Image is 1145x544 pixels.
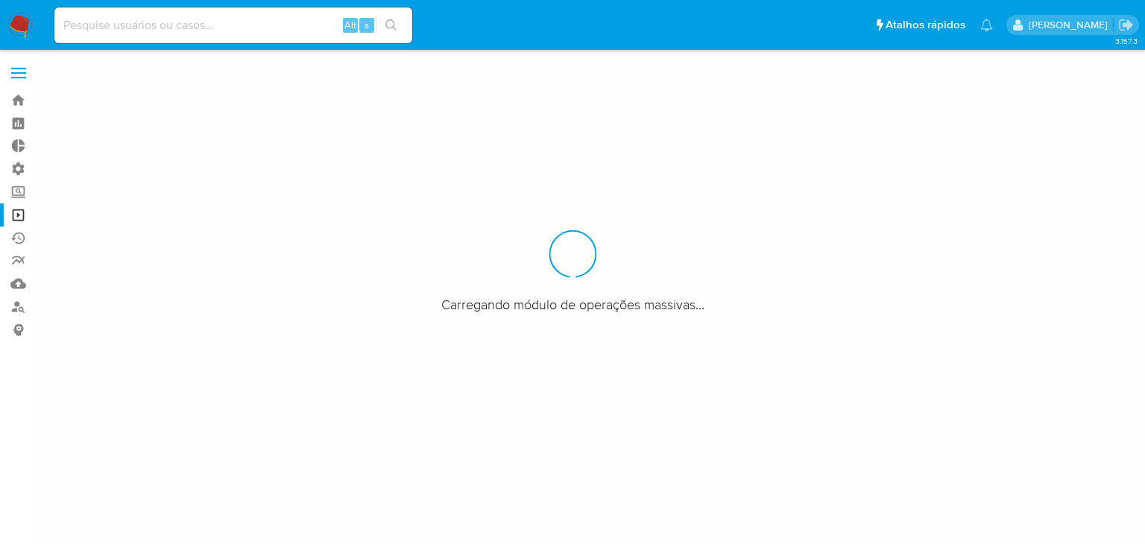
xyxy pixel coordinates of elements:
[54,16,412,35] input: Pesquise usuários ou casos...
[1029,18,1113,32] p: matias.logusso@mercadopago.com.br
[344,18,356,32] span: Alt
[441,296,704,314] span: Carregando módulo de operações massivas...
[1118,17,1134,33] a: Sair
[886,17,965,33] span: Atalhos rápidos
[376,15,406,36] button: search-icon
[980,19,993,31] a: Notificações
[365,18,369,32] span: s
